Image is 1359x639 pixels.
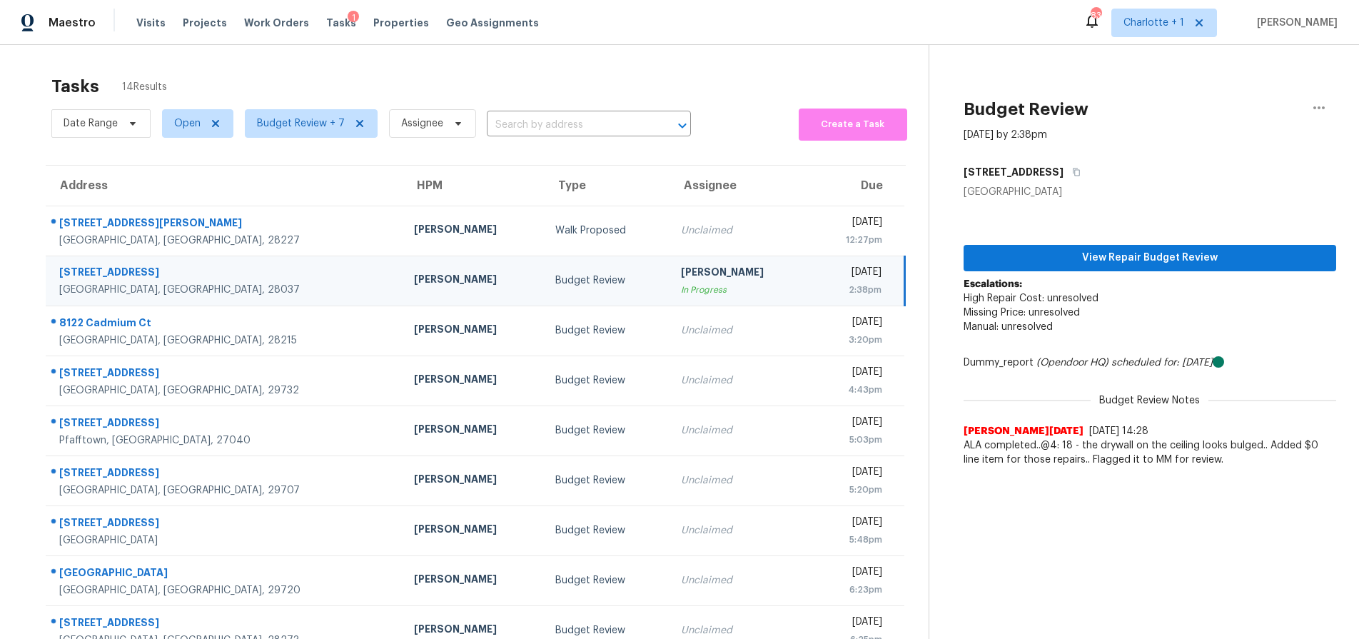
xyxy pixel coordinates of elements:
[822,333,882,347] div: 3:20pm
[822,433,882,447] div: 5:03pm
[822,315,882,333] div: [DATE]
[244,16,309,30] span: Work Orders
[555,223,658,238] div: Walk Proposed
[681,223,799,238] div: Unclaimed
[64,116,118,131] span: Date Range
[822,215,882,233] div: [DATE]
[59,533,391,548] div: [GEOGRAPHIC_DATA]
[59,233,391,248] div: [GEOGRAPHIC_DATA], [GEOGRAPHIC_DATA], 28227
[414,472,532,490] div: [PERSON_NAME]
[1036,358,1108,368] i: (Opendoor HQ)
[122,80,167,94] span: 14 Results
[348,11,359,25] div: 1
[59,265,391,283] div: [STREET_ADDRESS]
[401,116,443,131] span: Assignee
[59,383,391,398] div: [GEOGRAPHIC_DATA], [GEOGRAPHIC_DATA], 29732
[964,424,1083,438] span: [PERSON_NAME][DATE]
[555,423,658,438] div: Budget Review
[1251,16,1338,30] span: [PERSON_NAME]
[1089,426,1148,436] span: [DATE] 14:28
[681,373,799,388] div: Unclaimed
[174,116,201,131] span: Open
[975,249,1325,267] span: View Repair Budget Review
[414,422,532,440] div: [PERSON_NAME]
[811,166,904,206] th: Due
[46,166,403,206] th: Address
[414,322,532,340] div: [PERSON_NAME]
[414,522,532,540] div: [PERSON_NAME]
[1091,9,1101,23] div: 83
[681,423,799,438] div: Unclaimed
[1123,16,1184,30] span: Charlotte + 1
[487,114,651,136] input: Search by address
[326,18,356,28] span: Tasks
[672,116,692,136] button: Open
[964,356,1336,370] div: Dummy_report
[1091,393,1208,408] span: Budget Review Notes
[670,166,811,206] th: Assignee
[822,533,882,547] div: 5:48pm
[183,16,227,30] span: Projects
[1064,159,1083,185] button: Copy Address
[964,438,1336,467] span: ALA completed..@4: 18 - the drywall on the ceiling looks bulged.. Added $0 line item for those re...
[257,116,345,131] span: Budget Review + 7
[59,366,391,383] div: [STREET_ADDRESS]
[59,583,391,598] div: [GEOGRAPHIC_DATA], [GEOGRAPHIC_DATA], 29720
[59,515,391,533] div: [STREET_ADDRESS]
[964,322,1053,332] span: Manual: unresolved
[822,415,882,433] div: [DATE]
[59,333,391,348] div: [GEOGRAPHIC_DATA], [GEOGRAPHIC_DATA], 28215
[822,483,882,497] div: 5:20pm
[822,383,882,397] div: 4:43pm
[964,185,1336,199] div: [GEOGRAPHIC_DATA]
[446,16,539,30] span: Geo Assignments
[681,573,799,588] div: Unclaimed
[681,623,799,638] div: Unclaimed
[544,166,670,206] th: Type
[59,416,391,433] div: [STREET_ADDRESS]
[59,216,391,233] div: [STREET_ADDRESS][PERSON_NAME]
[51,79,99,94] h2: Tasks
[822,565,882,583] div: [DATE]
[555,623,658,638] div: Budget Review
[964,102,1088,116] h2: Budget Review
[681,523,799,538] div: Unclaimed
[806,116,900,133] span: Create a Task
[822,515,882,533] div: [DATE]
[414,572,532,590] div: [PERSON_NAME]
[555,573,658,588] div: Budget Review
[681,283,799,297] div: In Progress
[59,483,391,498] div: [GEOGRAPHIC_DATA], [GEOGRAPHIC_DATA], 29707
[964,308,1080,318] span: Missing Price: unresolved
[964,128,1047,142] div: [DATE] by 2:38pm
[964,279,1022,289] b: Escalations:
[373,16,429,30] span: Properties
[822,265,881,283] div: [DATE]
[414,372,532,390] div: [PERSON_NAME]
[555,473,658,488] div: Budget Review
[822,465,882,483] div: [DATE]
[964,165,1064,179] h5: [STREET_ADDRESS]
[59,466,391,483] div: [STREET_ADDRESS]
[681,473,799,488] div: Unclaimed
[414,272,532,290] div: [PERSON_NAME]
[555,323,658,338] div: Budget Review
[822,583,882,597] div: 6:23pm
[49,16,96,30] span: Maestro
[59,565,391,583] div: [GEOGRAPHIC_DATA]
[822,283,881,297] div: 2:38pm
[822,615,882,633] div: [DATE]
[414,222,532,240] div: [PERSON_NAME]
[136,16,166,30] span: Visits
[681,323,799,338] div: Unclaimed
[555,273,658,288] div: Budget Review
[59,433,391,448] div: Pfafftown, [GEOGRAPHIC_DATA], 27040
[964,245,1336,271] button: View Repair Budget Review
[403,166,544,206] th: HPM
[822,233,882,247] div: 12:27pm
[822,365,882,383] div: [DATE]
[555,373,658,388] div: Budget Review
[555,523,658,538] div: Budget Review
[681,265,799,283] div: [PERSON_NAME]
[1111,358,1213,368] i: scheduled for: [DATE]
